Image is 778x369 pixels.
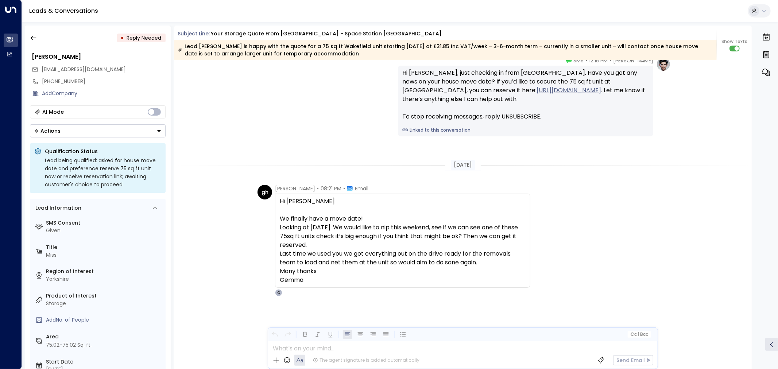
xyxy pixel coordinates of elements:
span: aspleyspud@hotmail.com [42,66,126,73]
span: 12:15 PM [589,57,608,64]
div: gh [258,185,272,199]
div: Actions [34,128,61,134]
span: Reply Needed [127,34,162,42]
div: Many thanks [280,267,526,276]
div: Button group with a nested menu [30,124,166,137]
a: Leads & Conversations [29,7,98,15]
img: profile-logo.png [656,57,671,71]
div: We finally have a move date! [280,214,526,223]
span: [EMAIL_ADDRESS][DOMAIN_NAME] [42,66,126,73]
div: O [275,289,282,296]
div: [DATE] [451,160,475,170]
span: • [343,185,345,192]
div: Hi [PERSON_NAME], just checking in from [GEOGRAPHIC_DATA]. Have you got any news on your house mo... [402,69,649,121]
div: Storage [46,300,163,307]
div: The agent signature is added automatically [313,357,419,364]
label: Region of Interest [46,268,163,275]
span: [PERSON_NAME] [613,57,653,64]
div: Hi [PERSON_NAME] [280,197,526,206]
div: Yorkshire [46,275,163,283]
p: Qualification Status [45,148,161,155]
button: Redo [283,330,292,339]
label: Product of Interest [46,292,163,300]
span: Subject Line: [178,30,210,37]
button: Actions [30,124,166,137]
span: [PERSON_NAME] [275,185,315,192]
span: • [317,185,319,192]
button: Undo [270,330,279,339]
span: Show Texts [721,38,747,45]
label: Start Date [46,358,163,366]
div: Lead [PERSON_NAME] is happy with the quote for a 75 sq ft Wakefield unit starting [DATE] at £31.8... [178,43,713,57]
div: Miss [46,251,163,259]
div: Lead being qualified: asked for house move date and preference reserve 75 sq ft unit now or recei... [45,156,161,189]
label: SMS Consent [46,219,163,227]
div: 75.02-75.02 Sq. ft. [46,341,92,349]
div: Lead Information [33,204,82,212]
a: Linked to this conversation [402,127,649,133]
a: [URL][DOMAIN_NAME] [537,86,601,95]
span: • [585,57,587,64]
div: Looking at [DATE]. We would like to nip this weekend, see if we can see one of these 75sq ft unit... [280,223,526,249]
div: Gemma [280,276,526,284]
div: • [121,31,124,44]
div: Last time we used you we got everything out on the drive ready for the removals team to load and ... [280,249,526,267]
span: SMS [573,57,584,64]
span: 08:21 PM [321,185,341,192]
div: AddCompany [42,90,166,97]
button: Cc|Bcc [628,331,651,338]
div: Your storage quote from [GEOGRAPHIC_DATA] - Space Station [GEOGRAPHIC_DATA] [211,30,442,38]
span: Cc Bcc [631,332,648,337]
label: Title [46,244,163,251]
div: Given [46,227,163,234]
div: [PHONE_NUMBER] [42,78,166,85]
label: Area [46,333,163,341]
span: | [638,332,639,337]
div: [PERSON_NAME] [32,53,166,61]
div: AI Mode [43,108,64,116]
div: AddNo. of People [46,316,163,324]
span: Email [355,185,368,192]
span: • [609,57,611,64]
